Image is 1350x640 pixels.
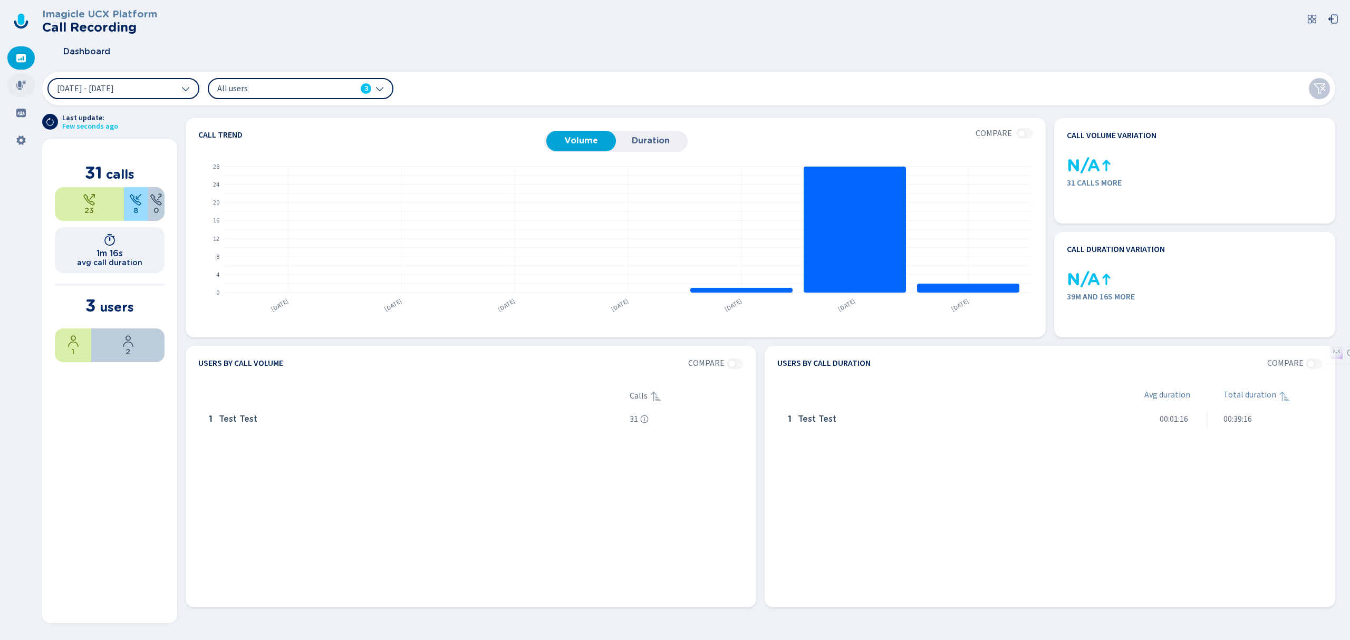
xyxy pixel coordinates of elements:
span: Calls [630,391,648,401]
span: 0 [153,206,159,215]
div: Groups [7,101,35,124]
span: 1 [788,414,792,424]
text: 8 [216,252,219,261]
text: 12 [213,234,219,243]
span: All users [217,83,339,94]
span: calls [106,167,134,182]
div: Settings [7,129,35,152]
span: 1 [72,347,74,356]
span: Few seconds ago [62,122,118,131]
svg: chevron-down [375,84,384,93]
h2: Call Recording [42,20,157,35]
span: 31 [85,162,102,183]
span: 8 [133,206,138,215]
span: 23 [84,206,94,215]
button: Volume [546,131,616,151]
svg: telephone-inbound [129,193,142,206]
span: 2 [126,347,130,356]
text: [DATE] [383,296,403,313]
div: 74.19% [55,187,124,221]
text: [DATE] [269,296,290,313]
div: 0 calls in the previous period, impossible to calculate the % variation [1067,271,1084,288]
span: Avg duration [1144,390,1190,403]
div: test test [205,409,625,430]
div: test test [784,409,1087,430]
svg: kpi-up [1100,273,1113,286]
h1: 1m 16s [97,248,123,258]
span: N/A [1067,156,1100,176]
span: 00:39:16 [1223,414,1252,424]
span: Volume [552,136,611,146]
svg: chevron-down [181,84,190,93]
svg: timer [103,234,116,246]
section: No data for 18 Sep 2025 - 24 Sep 2025 [1267,358,1323,369]
span: 31 [630,414,638,424]
span: [DATE] - [DATE] [57,84,114,93]
span: users [100,299,134,315]
svg: telephone-outbound [83,193,95,206]
span: 39m and 16s more [1067,292,1323,302]
div: 0% [148,187,165,221]
section: No data for 18 Sep 2025 - 24 Sep 2025 [688,358,744,369]
text: 4 [216,270,219,279]
svg: box-arrow-left [1328,14,1338,24]
h3: Imagicle UCX Platform [42,8,157,20]
h4: Users by call duration [777,358,871,369]
span: Total duration [1223,390,1276,403]
span: 1 [209,414,213,424]
h4: Call duration variation [1067,245,1165,254]
text: [DATE] [950,296,970,313]
svg: unknown-call [150,193,162,206]
div: 25.81% [124,187,148,221]
svg: user-profile [122,335,134,347]
div: Sorted ascending, click to sort descending [1278,390,1291,403]
svg: arrow-clockwise [46,118,54,126]
text: 28 [213,162,219,171]
svg: groups-filled [16,108,26,118]
h4: Users by call volume [198,358,283,369]
span: Compare [976,129,1012,138]
button: Clear filters [1309,78,1330,99]
span: Last update: [62,114,118,122]
span: 31 calls more [1067,178,1323,188]
text: 24 [213,180,219,189]
svg: info-circle [640,415,649,423]
span: Compare [1267,358,1304,368]
text: 16 [213,216,219,225]
svg: mic-fill [16,80,26,91]
svg: sortAscending [1278,390,1291,403]
span: 3 [364,83,368,94]
h4: Call trend [198,131,544,139]
text: [DATE] [723,296,744,313]
div: Recordings [7,74,35,97]
div: 66.67% [91,328,165,362]
span: Compare [688,358,725,368]
svg: funnel-disabled [1313,82,1326,95]
span: N/A [1067,270,1100,289]
svg: user-profile [67,335,80,347]
span: 00:01:16 [1160,414,1188,424]
text: 0 [216,288,219,297]
button: [DATE] - [DATE] [47,78,199,99]
div: Calls [630,390,744,403]
span: 3 [85,295,96,316]
div: Sorted ascending, click to sort descending [650,390,662,403]
span: Duration [621,136,680,146]
button: Duration [616,131,686,151]
text: [DATE] [836,296,857,313]
div: 33.33% [55,328,91,362]
text: 20 [213,198,219,207]
div: Total duration [1223,390,1323,403]
div: Dashboard [7,46,35,70]
text: [DATE] [496,296,517,313]
span: test test [798,414,836,424]
svg: sortAscending [650,390,662,403]
h4: Call volume variation [1067,131,1156,140]
text: [DATE] [610,296,630,313]
span: test test [219,414,257,424]
div: 0 calls in the previous period, impossible to calculate the % variation [1067,157,1084,174]
svg: dashboard-filled [16,53,26,63]
svg: kpi-up [1100,159,1113,172]
h2: avg call duration [77,258,142,267]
